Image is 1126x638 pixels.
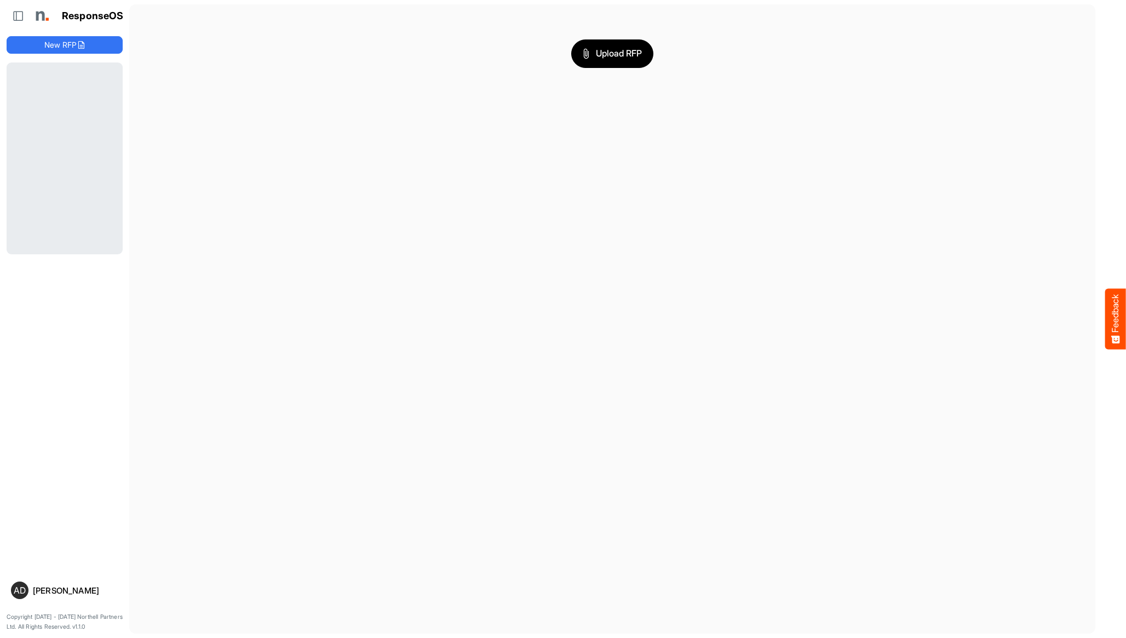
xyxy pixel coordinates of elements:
button: New RFP [7,36,123,54]
div: [PERSON_NAME] [33,586,118,595]
div: Loading... [7,62,123,254]
span: Upload RFP [583,47,642,61]
img: Northell [30,5,52,27]
h1: ResponseOS [62,10,124,22]
p: Copyright [DATE] - [DATE] Northell Partners Ltd. All Rights Reserved. v1.1.0 [7,612,123,631]
span: AD [14,586,26,595]
button: Upload RFP [571,39,653,68]
button: Feedback [1105,289,1126,350]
